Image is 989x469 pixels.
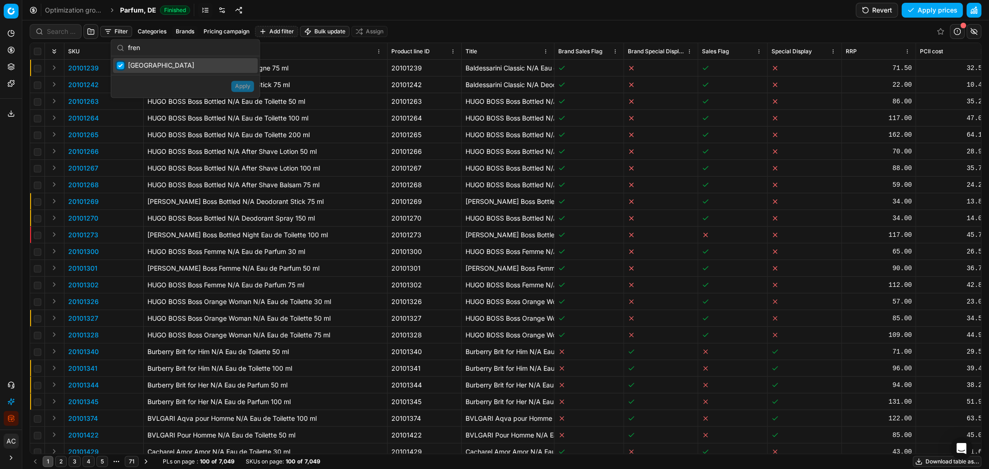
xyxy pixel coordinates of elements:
div: Burberry Brit for Her N/A Eau de Parfum 100 ml [147,397,383,406]
button: 20101267 [68,164,98,173]
strong: 7,049 [219,458,235,465]
p: 20101273 [68,230,98,240]
div: 21.63 [920,447,986,456]
p: [PERSON_NAME] Boss Bottled N/A Deodorant Stick 75 ml [466,197,550,206]
button: 20101242 [68,80,99,89]
button: Add filter [255,26,298,37]
button: 20101429 [68,447,99,456]
div: HUGO BOSS Boss Bottled N/A After Shave Lotion 50 ml [147,147,383,156]
p: HUGO BOSS Boss Bottled N/A Eau de Toilette 50 ml [466,97,550,106]
div: 71.50 [846,63,912,73]
div: : [163,458,235,465]
div: 24.20 [920,180,986,190]
button: Filter [100,26,132,37]
span: SKU [68,48,80,55]
div: 28.93 [920,147,986,156]
div: 20101242 [391,80,458,89]
div: 44.96 [920,330,986,340]
div: HUGO BOSS Boss Bottled N/A Eau de Toilette 50 ml [147,97,383,106]
strong: 7,049 [305,458,320,465]
div: 86.00 [846,97,912,106]
span: Product line ID [391,48,430,55]
div: 85.00 [846,314,912,323]
div: 22.00 [846,80,912,89]
div: 20101422 [391,431,458,440]
div: 45.72 [920,230,986,240]
div: [PERSON_NAME] Boss Bottled Night Eau de Toilette 100 ml [147,230,383,240]
button: 20101264 [68,114,99,123]
div: 122.00 [846,414,912,423]
span: Parfum, DEFinished [120,6,190,15]
p: HUGO BOSS Boss Bottled N/A After Shave Lotion 50 ml [466,147,550,156]
button: 20101327 [68,314,98,323]
p: HUGO BOSS Boss Bottled N/A Deodorant Spray 150 ml [466,214,550,223]
p: 20101269 [68,197,99,206]
div: [GEOGRAPHIC_DATA] [113,58,258,73]
button: Bulk update [300,26,350,37]
button: Expand [49,429,60,440]
p: 20101328 [68,330,99,340]
div: Burberry Brit for Him N/A Eau de Toilette 50 ml [147,347,383,356]
nav: pagination [30,455,152,468]
p: 20101263 [68,97,99,106]
button: Expand [49,229,60,240]
p: Baldessarini Classic N/A Deodorant Stick 75 ml [466,80,550,89]
button: 20101345 [68,397,98,406]
p: HUGO BOSS Boss Femme N/A Eau de Parfum 75 ml [466,280,550,290]
p: Burberry Brit for Her N/A Eau de Parfum 100 ml [466,397,550,406]
button: 20101340 [68,347,99,356]
div: HUGO BOSS Boss Orange Woman N/A Eau de Toilette 50 ml [147,314,383,323]
div: 20101265 [391,130,458,139]
div: 10.47 [920,80,986,89]
div: 38.20 [920,380,986,390]
div: 112.00 [846,280,912,290]
div: 20101341 [391,364,458,373]
button: Expand [49,112,60,123]
p: HUGO BOSS Boss Femme N/A Eau de Parfum 30 ml [466,247,550,256]
div: 64.16 [920,130,986,139]
button: 20101374 [68,414,98,423]
button: Download table as... [913,456,982,467]
span: Finished [160,6,190,15]
button: Expand [49,362,60,374]
button: Expand [49,79,60,90]
div: Cacharel Amor Amor N/A Eau de Toilette 30 ml [147,447,383,456]
p: BVLGARI Pour Homme N/A Eau de Toilette 50 ml [466,431,550,440]
div: 20101300 [391,247,458,256]
button: 5 [96,456,108,467]
span: AC [4,434,18,448]
div: [PERSON_NAME] Boss Femme N/A Eau de Parfum 50 ml [147,264,383,273]
button: 20101344 [68,380,99,390]
nav: breadcrumb [45,6,190,15]
p: HUGO BOSS Boss Orange Woman N/A Eau de Toilette 50 ml [466,314,550,323]
button: Categories [134,26,170,37]
strong: of [211,458,217,465]
div: 162.00 [846,130,912,139]
p: [PERSON_NAME] Boss Femme N/A Eau de Parfum 50 ml [466,264,550,273]
button: 20101266 [68,147,99,156]
div: 20101301 [391,264,458,273]
div: 117.00 [846,230,912,240]
button: Apply prices [902,3,963,18]
p: 20101326 [68,297,99,306]
button: Expand [49,412,60,424]
button: Expand [49,296,60,307]
div: HUGO BOSS Boss Femme N/A Eau de Parfum 30 ml [147,247,383,256]
a: Optimization groups [45,6,104,15]
span: SKUs on page : [246,458,284,465]
div: 34.00 [846,197,912,206]
div: 20101264 [391,114,458,123]
div: [PERSON_NAME] Boss Bottled N/A Deodorant Stick 75 ml [147,197,383,206]
button: Expand [49,346,60,357]
div: 35.23 [920,97,986,106]
div: 20101266 [391,147,458,156]
button: Expand [49,196,60,207]
strong: of [297,458,303,465]
p: Baldessarini Classic N/A Eau de Cologne 75 ml [466,63,550,73]
p: 20101270 [68,214,98,223]
div: Open Intercom Messenger [951,437,973,460]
